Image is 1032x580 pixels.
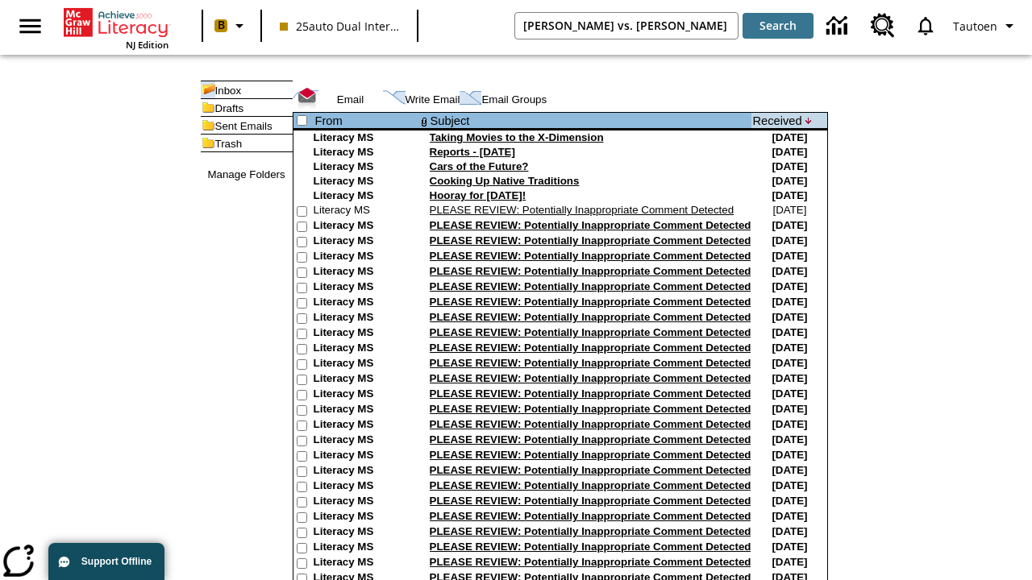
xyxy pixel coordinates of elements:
[772,464,807,476] nobr: [DATE]
[314,464,418,479] td: Literacy MS
[430,525,751,537] a: PLEASE REVIEW: Potentially Inappropriate Comment Detected
[430,311,751,323] a: PLEASE REVIEW: Potentially Inappropriate Comment Detected
[314,280,418,296] td: Literacy MS
[430,418,751,430] a: PLEASE REVIEW: Potentially Inappropriate Comment Detected
[805,118,813,124] img: arrow_down.gif
[314,175,418,189] td: Literacy MS
[314,556,418,571] td: Literacy MS
[280,18,399,35] span: 25auto Dual International
[772,449,807,461] nobr: [DATE]
[743,13,814,39] button: Search
[772,280,807,292] nobr: [DATE]
[772,175,807,187] nobr: [DATE]
[430,234,751,246] a: PLEASE REVIEW: Potentially Inappropriate Comment Detected
[430,387,751,400] a: PLEASE REVIEW: Potentially Inappropriate Comment Detected
[772,234,807,246] nobr: [DATE]
[430,160,529,172] a: Cars of the Future?
[314,219,418,234] td: Literacy MS
[430,510,751,522] a: PLEASE REVIEW: Potentially Inappropriate Comment Detected
[207,168,285,180] a: Manage Folders
[314,296,418,311] td: Literacy MS
[772,541,807,553] nobr: [DATE]
[772,372,807,384] nobr: [DATE]
[430,433,751,445] a: PLEASE REVIEW: Potentially Inappropriate Comment Detected
[314,146,418,160] td: Literacy MS
[430,403,751,415] a: PLEASE REVIEW: Potentially Inappropriate Comment Detected
[126,39,169,51] span: NJ Edition
[314,449,418,464] td: Literacy MS
[201,117,215,134] img: folder_icon.gif
[430,175,580,187] a: Cooking Up Native Traditions
[314,357,418,372] td: Literacy MS
[430,131,604,143] a: Taking Movies to the X-Dimension
[430,296,751,308] a: PLEASE REVIEW: Potentially Inappropriate Comment Detected
[314,204,418,219] td: Literacy MS
[430,357,751,369] a: PLEASE REVIEW: Potentially Inappropriate Comment Detected
[314,372,418,387] td: Literacy MS
[430,219,751,231] a: PLEASE REVIEW: Potentially Inappropriate Comment Detected
[481,93,547,106] a: Email Groups
[772,479,807,491] nobr: [DATE]
[314,495,418,510] td: Literacy MS
[315,114,343,127] a: From
[772,556,807,568] nobr: [DATE]
[430,265,751,277] a: PLEASE REVIEW: Potentially Inappropriate Comment Detected
[430,464,751,476] a: PLEASE REVIEW: Potentially Inappropriate Comment Detected
[752,114,801,127] a: Received
[772,387,807,400] nobr: [DATE]
[314,265,418,280] td: Literacy MS
[772,403,807,415] nobr: [DATE]
[430,250,751,262] a: PLEASE REVIEW: Potentially Inappropriate Comment Detected
[772,525,807,537] nobr: [DATE]
[430,372,751,384] a: PLEASE REVIEW: Potentially Inappropriate Comment Detected
[314,160,418,175] td: Literacy MS
[772,250,807,262] nobr: [DATE]
[314,403,418,418] td: Literacy MS
[772,265,807,277] nobr: [DATE]
[314,189,418,204] td: Literacy MS
[772,510,807,522] nobr: [DATE]
[772,131,807,143] nobr: [DATE]
[314,234,418,250] td: Literacy MS
[218,15,225,35] span: B
[430,146,515,158] a: Reports - [DATE]
[772,311,807,323] nobr: [DATE]
[314,510,418,525] td: Literacy MS
[430,541,751,553] a: PLEASE REVIEW: Potentially Inappropriate Comment Detected
[772,418,807,430] nobr: [DATE]
[772,204,806,216] nobr: [DATE]
[215,120,273,132] a: Sent Emails
[430,189,526,201] a: Hooray for [DATE]!
[314,311,418,326] td: Literacy MS
[314,541,418,556] td: Literacy MS
[314,387,418,403] td: Literacy MS
[314,479,418,495] td: Literacy MS
[772,160,807,172] nobr: [DATE]
[430,326,751,338] a: PLEASE REVIEW: Potentially Inappropriate Comment Detected
[772,495,807,507] nobr: [DATE]
[314,418,418,433] td: Literacy MS
[337,93,364,106] a: Email
[430,342,751,354] a: PLEASE REVIEW: Potentially Inappropriate Comment Detected
[201,135,215,151] img: folder_icon.gif
[64,5,169,51] div: Home
[314,250,418,265] td: Literacy MS
[430,280,751,292] a: PLEASE REVIEW: Potentially Inappropriate Comment Detected
[314,326,418,342] td: Literacy MS
[314,131,418,146] td: Literacy MS
[430,449,751,461] a: PLEASE REVIEW: Potentially Inappropriate Comment Detected
[953,18,997,35] span: Tautoen
[314,525,418,541] td: Literacy MS
[201,81,215,98] img: folder_icon_pick.gif
[6,2,54,50] button: Open side menu
[772,357,807,369] nobr: [DATE]
[406,93,460,106] a: Write Email
[430,479,751,491] a: PLEASE REVIEW: Potentially Inappropriate Comment Detected
[215,102,244,114] a: Drafts
[947,11,1026,40] button: Profile/Settings
[772,219,807,231] nobr: [DATE]
[430,495,751,507] a: PLEASE REVIEW: Potentially Inappropriate Comment Detected
[905,5,947,47] a: Notifications
[314,342,418,357] td: Literacy MS
[208,11,256,40] button: Boost Class color is peach. Change class color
